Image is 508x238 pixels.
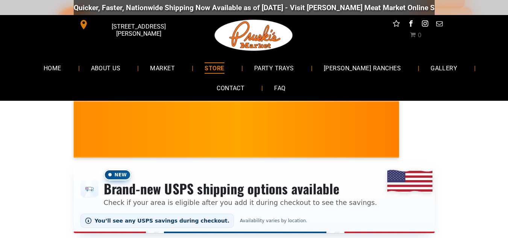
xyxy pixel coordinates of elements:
[418,32,422,39] span: 0
[74,19,189,30] a: [STREET_ADDRESS][PERSON_NAME]
[205,78,256,98] a: CONTACT
[406,19,415,30] a: facebook
[420,19,430,30] a: instagram
[74,164,435,233] div: Shipping options announcement
[391,19,401,30] a: Social network
[213,15,294,56] img: Pruski-s+Market+HQ+Logo2-1920w.png
[104,180,377,197] h3: Brand-new USPS shipping options available
[434,19,444,30] a: email
[90,19,187,41] span: [STREET_ADDRESS][PERSON_NAME]
[193,58,235,78] a: STORE
[80,58,132,78] a: ABOUT US
[238,218,309,223] span: Availability varies by location.
[312,58,412,78] a: [PERSON_NAME] RANCHES
[32,58,73,78] a: HOME
[95,218,230,224] span: You’ll see any USPS savings during checkout.
[419,58,469,78] a: GALLERY
[263,78,297,98] a: FAQ
[104,197,377,208] p: Check if your area is eligible after you add it during checkout to see the savings.
[139,58,186,78] a: MARKET
[104,169,132,180] span: New
[243,58,305,78] a: PARTY TRAYS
